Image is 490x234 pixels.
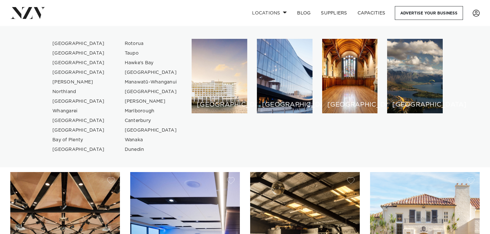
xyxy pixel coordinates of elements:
[47,106,110,116] a: Whangarei
[120,116,182,126] a: Canterbury
[316,6,352,20] a: SUPPLIERS
[47,126,110,135] a: [GEOGRAPHIC_DATA]
[327,101,373,108] h6: [GEOGRAPHIC_DATA]
[47,87,110,97] a: Northland
[120,68,182,77] a: [GEOGRAPHIC_DATA]
[322,39,378,113] a: Christchurch venues [GEOGRAPHIC_DATA]
[47,77,110,87] a: [PERSON_NAME]
[47,145,110,154] a: [GEOGRAPHIC_DATA]
[120,58,182,68] a: Hawke's Bay
[395,6,463,20] a: Advertise your business
[120,145,182,154] a: Dunedin
[352,6,391,20] a: Capacities
[47,97,110,106] a: [GEOGRAPHIC_DATA]
[47,135,110,145] a: Bay of Plenty
[120,77,182,87] a: Manawatū-Whanganui
[120,97,182,106] a: [PERSON_NAME]
[120,48,182,58] a: Taupo
[387,39,443,113] a: Queenstown venues [GEOGRAPHIC_DATA]
[197,101,242,108] h6: [GEOGRAPHIC_DATA]
[120,106,182,116] a: Marlborough
[192,39,247,113] a: Auckland venues [GEOGRAPHIC_DATA]
[257,39,313,113] a: Wellington venues [GEOGRAPHIC_DATA]
[10,7,45,19] img: nzv-logo.png
[47,116,110,126] a: [GEOGRAPHIC_DATA]
[392,101,438,108] h6: [GEOGRAPHIC_DATA]
[47,39,110,48] a: [GEOGRAPHIC_DATA]
[262,101,307,108] h6: [GEOGRAPHIC_DATA]
[47,48,110,58] a: [GEOGRAPHIC_DATA]
[120,135,182,145] a: Wanaka
[120,39,182,48] a: Rotorua
[120,87,182,97] a: [GEOGRAPHIC_DATA]
[247,6,292,20] a: Locations
[120,126,182,135] a: [GEOGRAPHIC_DATA]
[47,58,110,68] a: [GEOGRAPHIC_DATA]
[292,6,316,20] a: BLOG
[47,68,110,77] a: [GEOGRAPHIC_DATA]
